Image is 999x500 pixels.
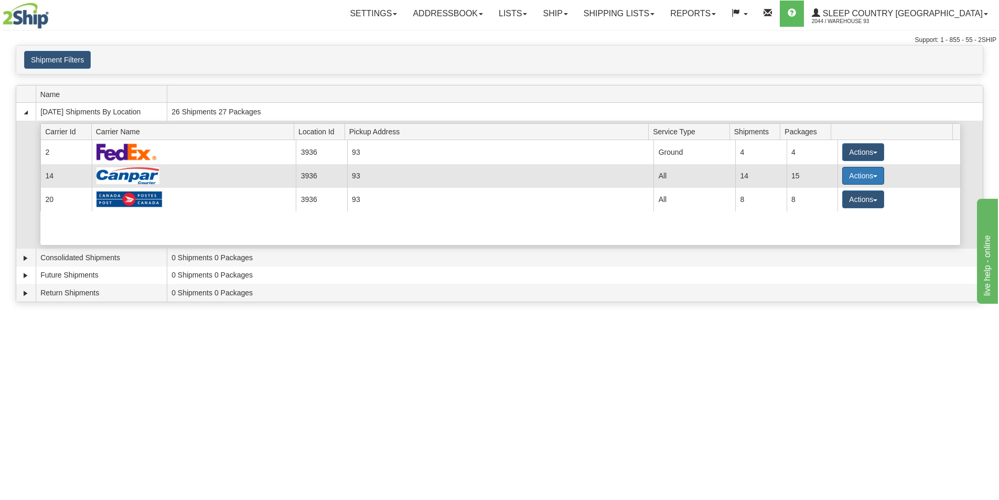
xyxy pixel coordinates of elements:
td: All [653,164,735,188]
a: Reports [662,1,724,27]
img: FedEx Express® [96,143,157,161]
td: All [653,188,735,211]
td: 26 Shipments 27 Packages [167,103,983,121]
button: Actions [842,143,884,161]
td: Consolidated Shipments [36,249,167,267]
td: 0 Shipments 0 Packages [167,284,983,302]
td: 20 [40,188,91,211]
iframe: chat widget [975,196,998,303]
a: Lists [491,1,535,27]
span: Carrier Id [45,123,91,140]
a: Expand [20,253,31,263]
td: 2 [40,140,91,164]
span: 2044 / Warehouse 93 [812,16,890,27]
td: Ground [653,140,735,164]
td: 14 [735,164,786,188]
img: Canpar [96,167,159,184]
td: 14 [40,164,91,188]
td: 3936 [296,164,347,188]
span: Shipments [734,123,780,140]
td: 93 [347,188,654,211]
img: Canada Post [96,191,163,208]
a: Collapse [20,107,31,118]
td: Future Shipments [36,267,167,284]
span: Location Id [298,123,345,140]
td: 8 [787,188,837,211]
span: Name [40,86,167,102]
span: Carrier Name [96,123,294,140]
td: 0 Shipments 0 Packages [167,249,983,267]
td: 15 [787,164,837,188]
button: Actions [842,167,884,185]
td: 8 [735,188,786,211]
span: Pickup Address [349,123,649,140]
span: Sleep Country [GEOGRAPHIC_DATA] [820,9,983,18]
a: Expand [20,288,31,299]
a: Addressbook [405,1,491,27]
a: Ship [535,1,575,27]
a: Settings [342,1,405,27]
a: Sleep Country [GEOGRAPHIC_DATA] 2044 / Warehouse 93 [804,1,996,27]
a: Shipping lists [576,1,662,27]
img: logo2044.jpg [3,3,49,29]
td: [DATE] Shipments By Location [36,103,167,121]
td: 3936 [296,140,347,164]
td: 0 Shipments 0 Packages [167,267,983,284]
div: live help - online [8,6,97,19]
button: Actions [842,190,884,208]
div: Support: 1 - 855 - 55 - 2SHIP [3,36,996,45]
a: Expand [20,270,31,281]
span: Packages [785,123,831,140]
td: 4 [735,140,786,164]
td: Return Shipments [36,284,167,302]
td: 4 [787,140,837,164]
button: Shipment Filters [24,51,91,69]
td: 93 [347,164,654,188]
td: 3936 [296,188,347,211]
td: 93 [347,140,654,164]
span: Service Type [653,123,729,140]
